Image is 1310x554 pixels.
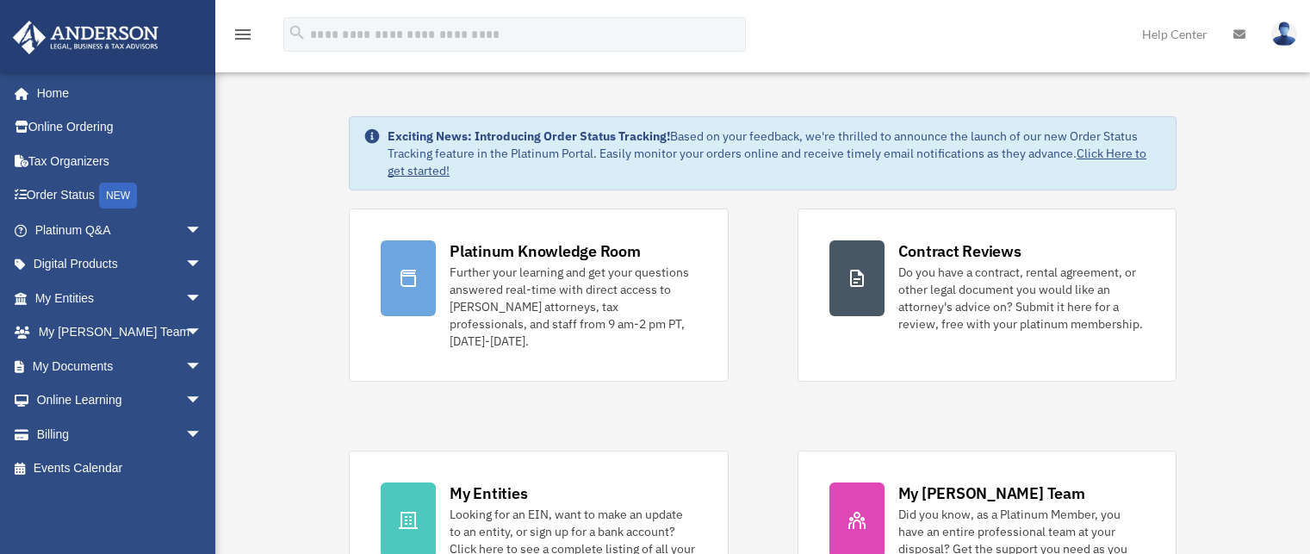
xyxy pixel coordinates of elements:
[185,315,220,351] span: arrow_drop_down
[185,349,220,384] span: arrow_drop_down
[12,178,228,214] a: Order StatusNEW
[12,417,228,451] a: Billingarrow_drop_down
[898,482,1085,504] div: My [PERSON_NAME] Team
[185,213,220,248] span: arrow_drop_down
[12,110,228,145] a: Online Ordering
[388,128,670,144] strong: Exciting News: Introducing Order Status Tracking!
[12,281,228,315] a: My Entitiesarrow_drop_down
[388,128,1162,179] div: Based on your feedback, we're thrilled to announce the launch of our new Order Status Tracking fe...
[898,240,1021,262] div: Contract Reviews
[1271,22,1297,47] img: User Pic
[185,417,220,452] span: arrow_drop_down
[450,240,641,262] div: Platinum Knowledge Room
[12,315,228,350] a: My [PERSON_NAME] Teamarrow_drop_down
[450,264,696,350] div: Further your learning and get your questions answered real-time with direct access to [PERSON_NAM...
[185,383,220,419] span: arrow_drop_down
[99,183,137,209] div: NEW
[8,21,164,54] img: Anderson Advisors Platinum Portal
[288,23,307,42] i: search
[12,76,220,110] a: Home
[898,264,1145,333] div: Do you have a contract, rental agreement, or other legal document you would like an attorney's ad...
[233,24,253,45] i: menu
[12,349,228,383] a: My Documentsarrow_drop_down
[12,247,228,282] a: Digital Productsarrow_drop_down
[349,209,728,382] a: Platinum Knowledge Room Further your learning and get your questions answered real-time with dire...
[233,30,253,45] a: menu
[12,451,228,486] a: Events Calendar
[185,281,220,316] span: arrow_drop_down
[12,213,228,247] a: Platinum Q&Aarrow_drop_down
[12,144,228,178] a: Tax Organizers
[185,247,220,283] span: arrow_drop_down
[450,482,527,504] div: My Entities
[12,383,228,418] a: Online Learningarrow_drop_down
[798,209,1177,382] a: Contract Reviews Do you have a contract, rental agreement, or other legal document you would like...
[388,146,1146,178] a: Click Here to get started!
